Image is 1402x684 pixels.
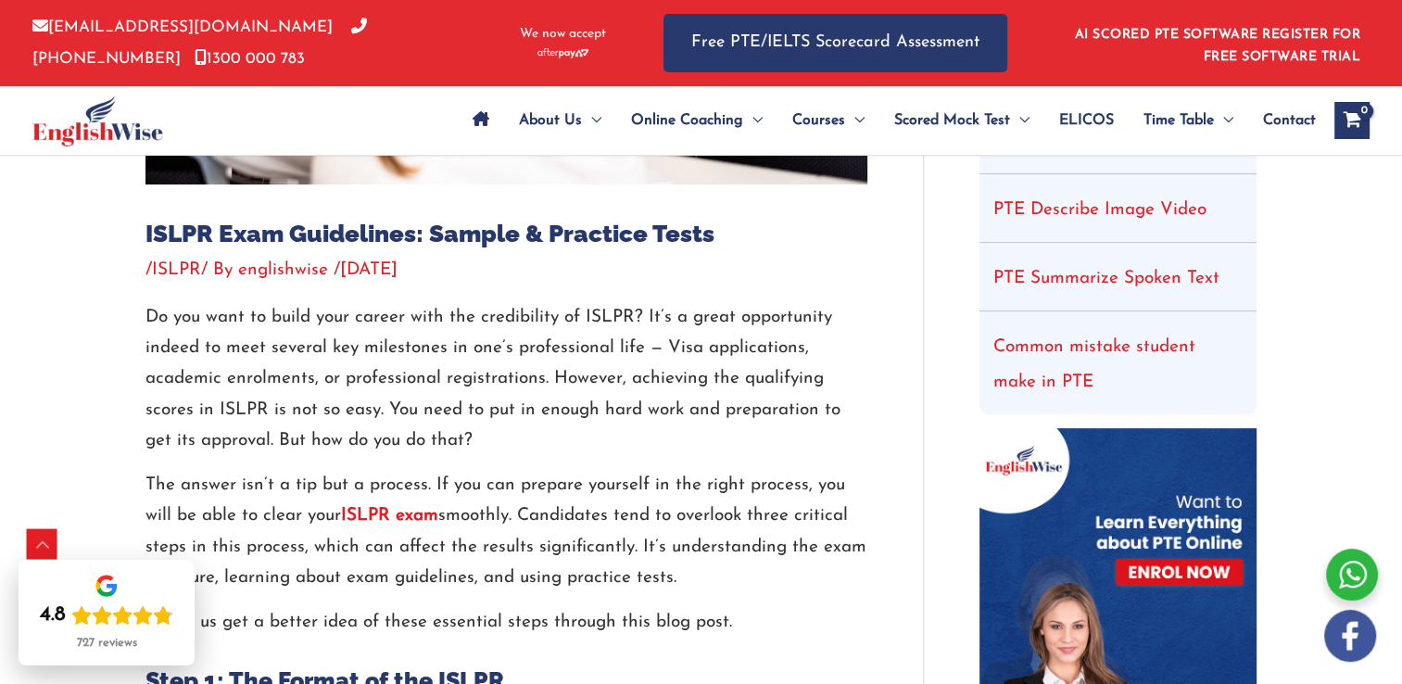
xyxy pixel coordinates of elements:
span: We now accept [520,25,606,44]
div: Rating: 4.8 out of 5 [40,602,173,628]
a: CoursesMenu Toggle [777,88,879,153]
a: About UsMenu Toggle [504,88,616,153]
h1: ISLPR Exam Guidelines: Sample & Practice Tests [145,220,867,248]
a: PTE Describe Image Video [993,201,1206,219]
a: PTE Summarize Spoken Text [993,270,1219,287]
p: Do you want to build your career with the credibility of ISLPR? It’s a great opportunity indeed t... [145,302,867,456]
div: / / By / [145,258,867,284]
a: Free PTE/IELTS Scorecard Assessment [663,14,1007,72]
a: Contact [1248,88,1316,153]
p: So, let us get a better idea of these essential steps through this blog post. [145,607,867,638]
span: Menu Toggle [845,88,865,153]
span: About Us [519,88,582,153]
div: 4.8 [40,602,66,628]
a: [EMAIL_ADDRESS][DOMAIN_NAME] [32,19,333,35]
a: Online CoachingMenu Toggle [616,88,777,153]
a: AI SCORED PTE SOFTWARE REGISTER FOR FREE SOFTWARE TRIAL [1075,28,1361,64]
img: Afterpay-Logo [537,48,588,58]
span: Contact [1263,88,1316,153]
a: Scored Mock TestMenu Toggle [879,88,1044,153]
nav: Site Navigation: Main Menu [458,88,1316,153]
a: View Shopping Cart, empty [1334,102,1370,139]
aside: Header Widget 1 [1064,13,1370,73]
span: [DATE] [340,261,398,279]
span: Online Coaching [631,88,743,153]
div: 727 reviews [77,636,137,651]
a: 1300 000 783 [195,51,305,67]
a: ISLPR exam [341,507,438,525]
span: Menu Toggle [582,88,601,153]
span: englishwise [238,261,328,279]
span: ELICOS [1059,88,1114,153]
a: ISLPR [152,261,201,279]
a: englishwise [238,261,334,279]
span: Time Table [1143,88,1214,153]
span: Courses [792,88,845,153]
p: The answer isn’t a tip but a process. If you can prepare yourself in the right process, you will ... [145,470,867,593]
a: [PHONE_NUMBER] [32,19,367,66]
img: white-facebook.png [1324,610,1376,662]
a: ELICOS [1044,88,1129,153]
span: Scored Mock Test [894,88,1010,153]
a: Common mistake student make in PTE [993,338,1195,391]
span: Menu Toggle [1010,88,1029,153]
span: Menu Toggle [743,88,763,153]
span: Menu Toggle [1214,88,1233,153]
img: cropped-ew-logo [32,95,163,146]
a: Time TableMenu Toggle [1129,88,1248,153]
